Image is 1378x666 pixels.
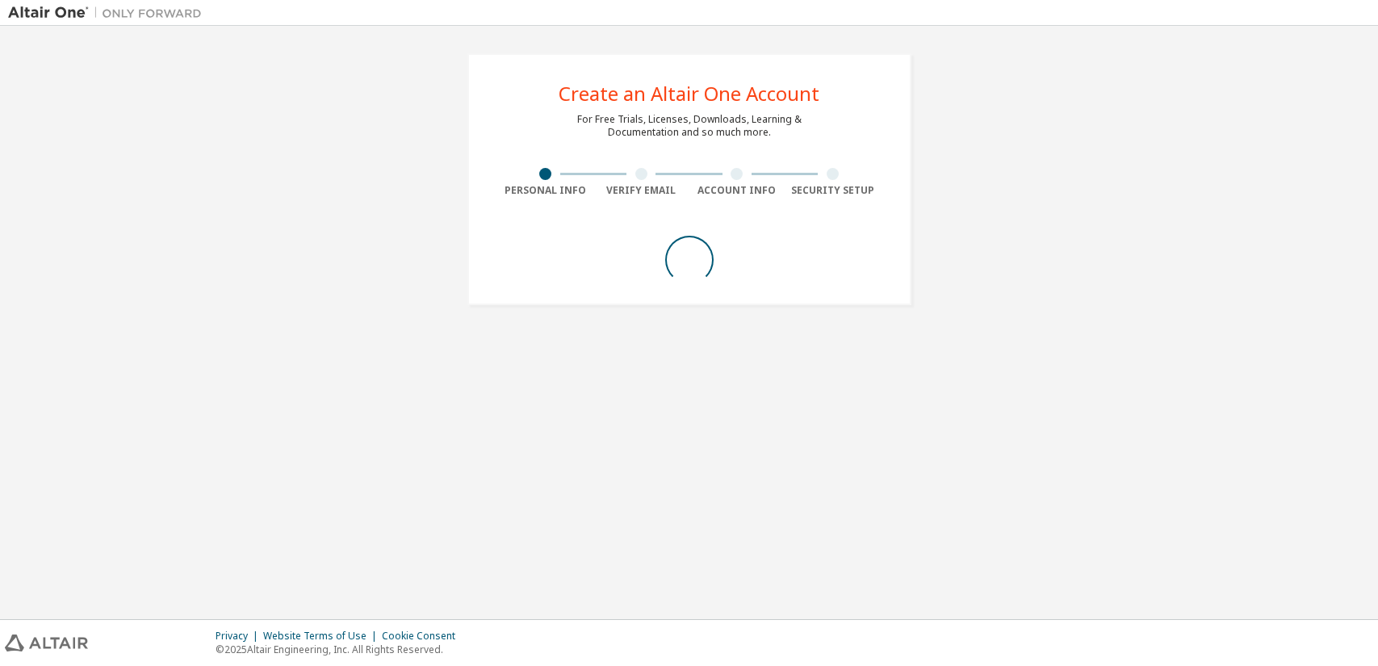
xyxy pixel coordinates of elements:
[593,184,689,197] div: Verify Email
[785,184,881,197] div: Security Setup
[382,630,465,643] div: Cookie Consent
[577,113,802,139] div: For Free Trials, Licenses, Downloads, Learning & Documentation and so much more.
[216,643,465,656] p: © 2025 Altair Engineering, Inc. All Rights Reserved.
[689,184,785,197] div: Account Info
[498,184,594,197] div: Personal Info
[559,84,819,103] div: Create an Altair One Account
[5,635,88,651] img: altair_logo.svg
[8,5,210,21] img: Altair One
[216,630,263,643] div: Privacy
[263,630,382,643] div: Website Terms of Use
